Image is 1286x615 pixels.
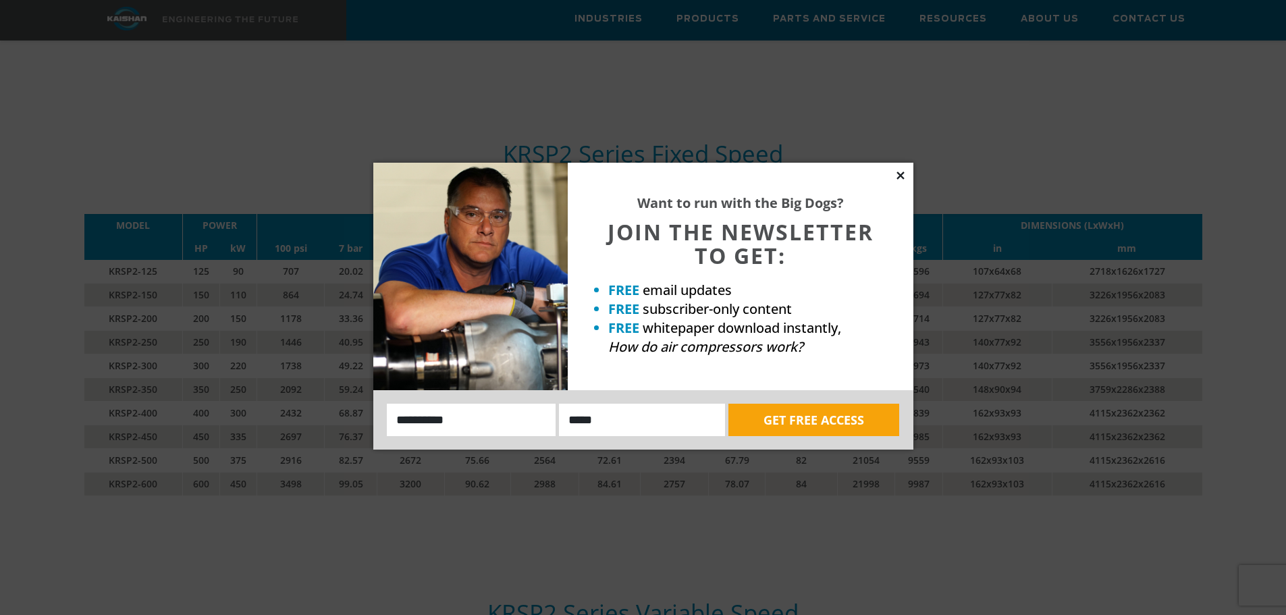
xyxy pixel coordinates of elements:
strong: FREE [608,319,639,337]
span: email updates [643,281,732,299]
button: Close [894,169,907,182]
input: Email [559,404,725,436]
button: GET FREE ACCESS [728,404,899,436]
strong: FREE [608,300,639,318]
span: JOIN THE NEWSLETTER TO GET: [608,217,874,270]
span: subscriber-only content [643,300,792,318]
input: Name: [387,404,556,436]
span: whitepaper download instantly, [643,319,841,337]
em: How do air compressors work? [608,338,803,356]
strong: Want to run with the Big Dogs? [637,194,844,212]
strong: FREE [608,281,639,299]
